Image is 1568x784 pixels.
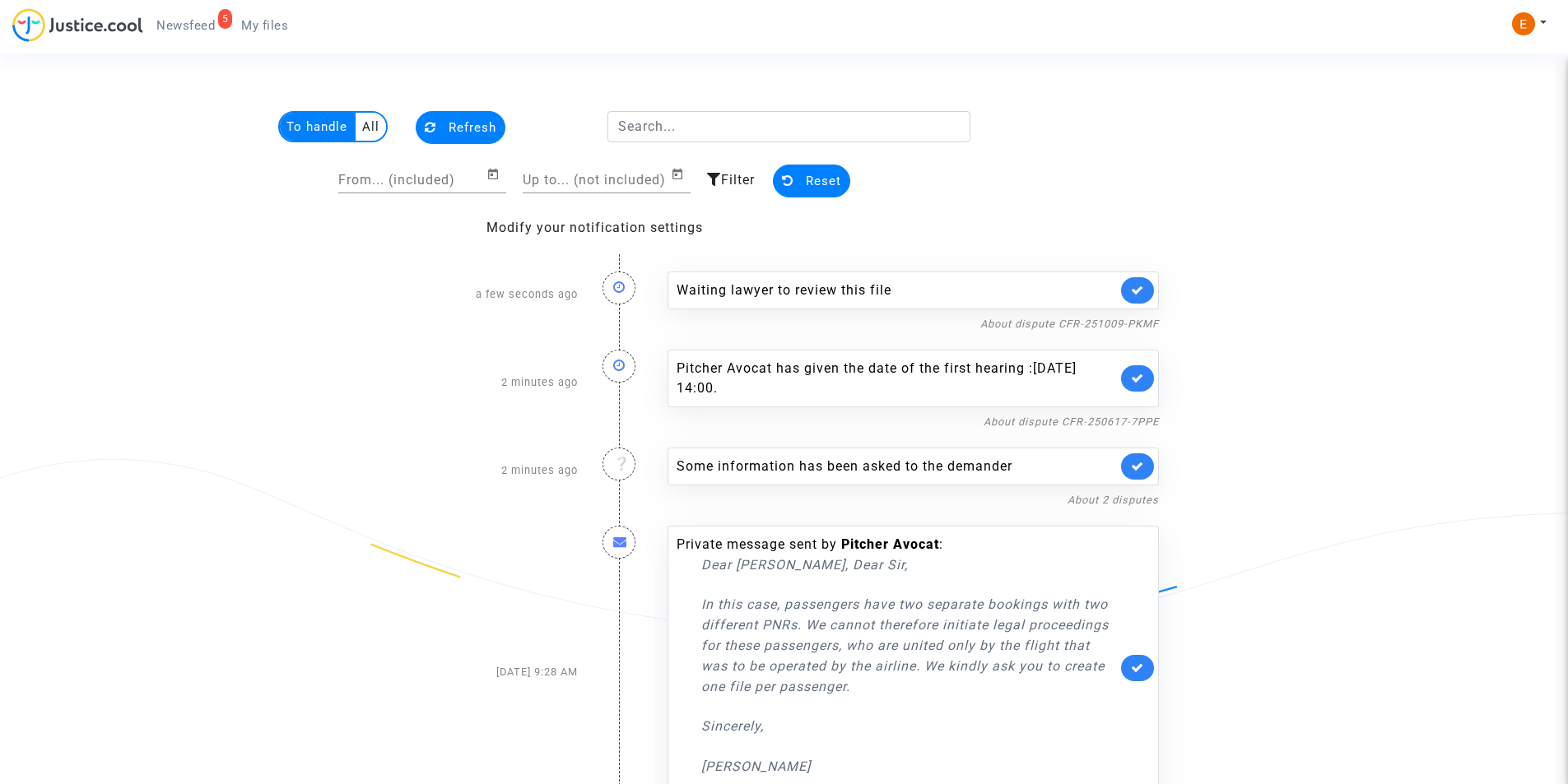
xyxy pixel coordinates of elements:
a: 5Newsfeed [143,13,228,38]
button: Reset [773,165,850,197]
img: ACg8ocIeiFvHKe4dA5oeRFd_CiCnuxWUEc1A2wYhRJE3TTWt=s96-c [1512,12,1535,35]
div: 2 minutes ago [397,333,590,431]
div: 2 minutes ago [397,431,590,509]
span: Reset [806,174,841,188]
input: Search... [607,111,970,142]
img: jc-logo.svg [12,8,143,42]
i: ❔ [613,457,630,470]
a: About dispute CFR-250617-7PPE [984,415,1159,428]
span: My files [241,18,288,33]
button: Open calendar [671,165,691,184]
div: a few seconds ago [397,255,590,333]
div: 5 [218,9,233,29]
div: Some information has been asked to the demander [677,457,1117,476]
a: About dispute CFR-251009-PKMF [980,318,1159,330]
span: Refresh [449,120,496,135]
a: About 2 disputes [1068,494,1159,506]
span: Newsfeed [156,18,215,33]
a: Modify your notification settings [486,220,703,235]
p: In this case, passengers have two separate bookings with two different PNRs. We cannot therefore ... [701,594,1117,697]
a: My files [228,13,301,38]
button: Refresh [416,111,505,144]
span: Filter [721,172,755,188]
p: [PERSON_NAME] [701,756,1117,777]
b: Pitcher Avocat [841,536,939,552]
button: Open calendar [486,165,506,184]
div: Waiting lawyer to review this file [677,281,1117,300]
multi-toggle-item: All [356,113,386,141]
p: Dear [PERSON_NAME], Dear Sir, [701,554,1117,575]
div: Pitcher Avocat has given the date of the first hearing :[DATE] 14:00. [677,359,1117,398]
multi-toggle-item: To handle [280,113,356,141]
p: Sincerely, [701,716,1117,736]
